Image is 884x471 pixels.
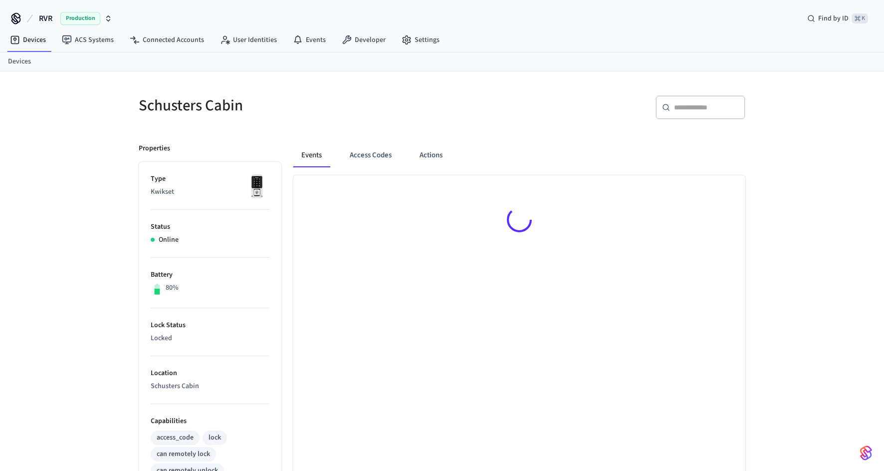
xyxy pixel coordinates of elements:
[799,9,876,27] div: Find by ID⌘ K
[60,12,100,25] span: Production
[342,143,400,167] button: Access Codes
[860,445,872,461] img: SeamLogoGradient.69752ec5.svg
[151,333,269,344] p: Locked
[139,95,436,116] h5: Schusters Cabin
[151,270,269,280] p: Battery
[212,31,285,49] a: User Identities
[151,320,269,331] p: Lock Status
[139,143,170,154] p: Properties
[159,235,179,245] p: Online
[818,13,849,23] span: Find by ID
[852,13,868,23] span: ⌘ K
[285,31,334,49] a: Events
[394,31,447,49] a: Settings
[157,433,194,443] div: access_code
[244,174,269,199] img: Kwikset Halo Touchscreen Wifi Enabled Smart Lock, Polished Chrome, Front
[122,31,212,49] a: Connected Accounts
[293,143,745,167] div: ant example
[2,31,54,49] a: Devices
[39,12,52,24] span: RVR
[166,283,179,293] p: 80%
[54,31,122,49] a: ACS Systems
[151,416,269,427] p: Capabilities
[8,56,31,67] a: Devices
[334,31,394,49] a: Developer
[151,368,269,379] p: Location
[151,174,269,184] p: Type
[151,187,269,197] p: Kwikset
[412,143,450,167] button: Actions
[293,143,330,167] button: Events
[151,381,269,392] p: Schusters Cabin
[151,222,269,232] p: Status
[157,449,210,460] div: can remotely lock
[209,433,221,443] div: lock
